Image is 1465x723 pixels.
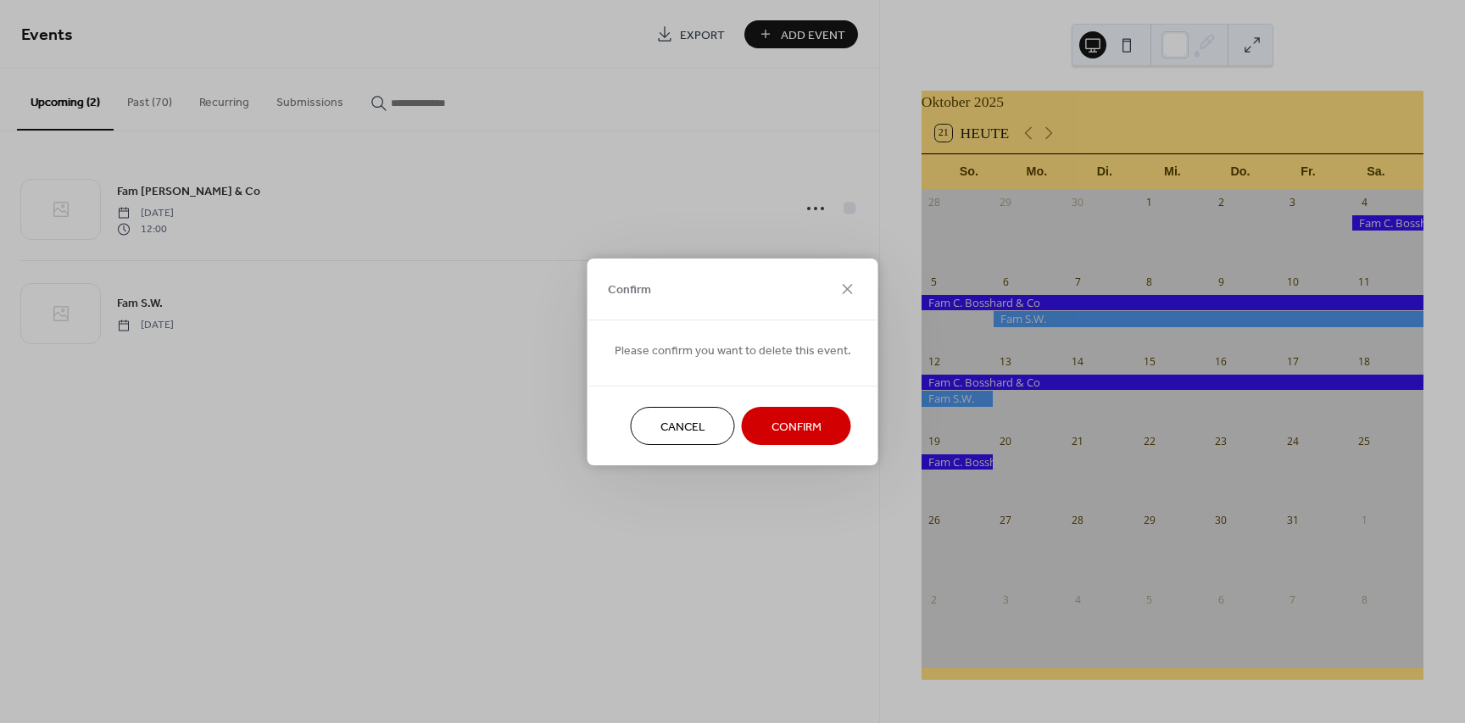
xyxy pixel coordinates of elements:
span: Confirm [608,281,651,299]
span: Cancel [660,418,705,436]
button: Cancel [631,407,735,445]
span: Confirm [771,418,822,436]
span: Please confirm you want to delete this event. [615,342,851,359]
button: Confirm [742,407,851,445]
